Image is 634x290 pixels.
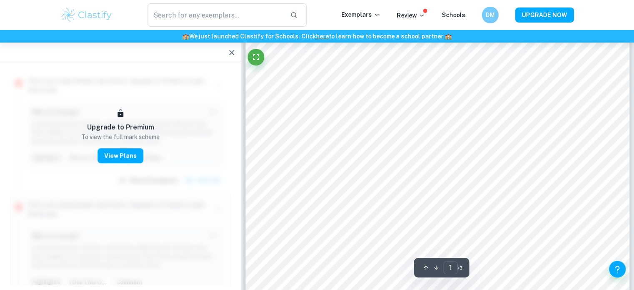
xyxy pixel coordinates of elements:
span: 🏫 [445,33,452,40]
button: Fullscreen [248,49,264,66]
input: Search for any exemplars... [148,3,284,27]
h6: We just launched Clastify for Schools. Click to learn how to become a school partner. [2,32,632,41]
span: / 3 [458,264,463,272]
p: Exemplars [341,10,380,19]
button: View Plans [98,148,143,163]
img: Clastify logo [60,7,113,23]
button: UPGRADE NOW [515,8,574,23]
button: DM [482,7,499,23]
p: To view the full mark scheme [81,132,160,141]
p: Review [397,11,425,20]
button: Help and Feedback [609,261,626,277]
h6: DM [485,10,495,20]
a: Schools [442,12,465,18]
span: 🏫 [182,33,189,40]
h6: Upgrade to Premium [87,122,154,132]
a: here [316,33,329,40]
